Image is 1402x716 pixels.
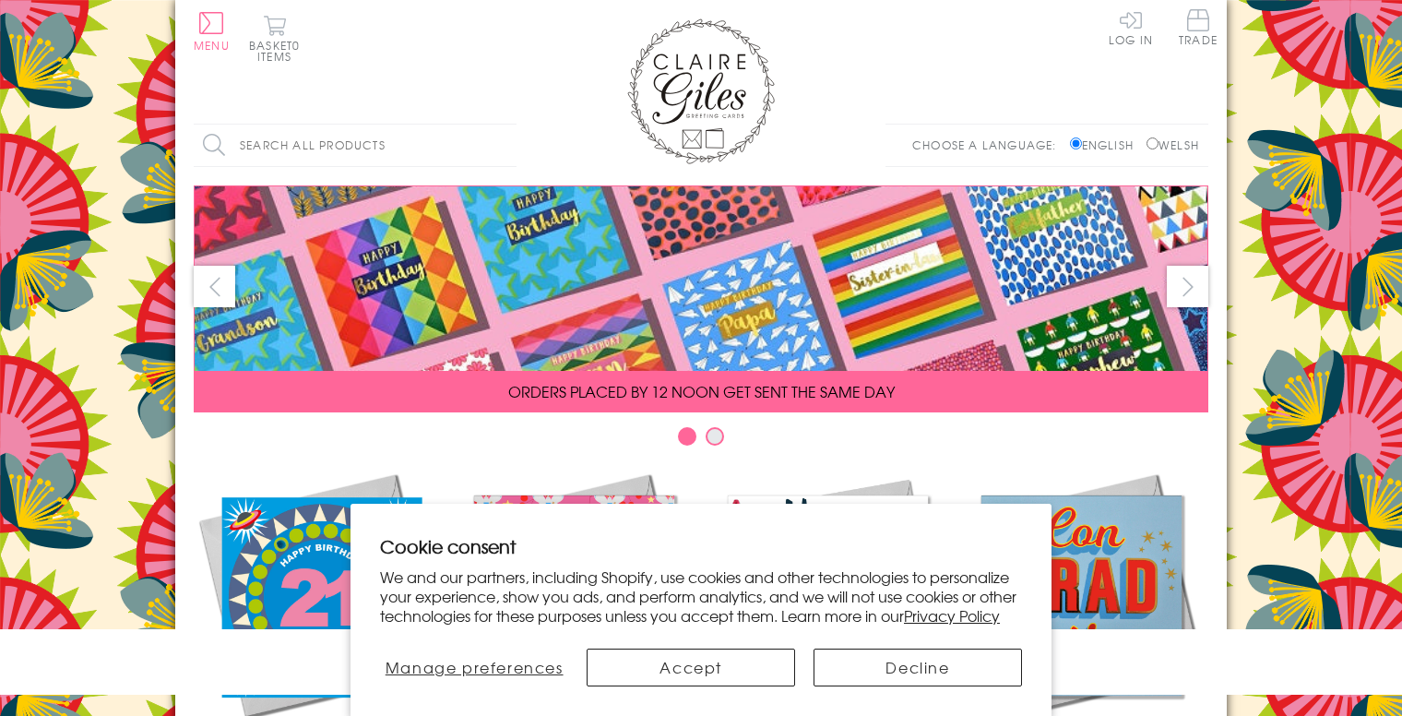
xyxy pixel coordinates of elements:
button: Carousel Page 2 [706,427,724,446]
span: ORDERS PLACED BY 12 NOON GET SENT THE SAME DAY [508,380,895,402]
button: Menu [194,12,230,51]
span: 0 items [257,37,300,65]
p: We and our partners, including Shopify, use cookies and other technologies to personalize your ex... [380,567,1022,625]
a: Trade [1179,9,1218,49]
button: Accept [587,649,795,686]
input: Search [498,125,517,166]
button: Carousel Page 1 (Current Slide) [678,427,696,446]
label: Welsh [1147,137,1199,153]
span: Manage preferences [386,656,564,678]
button: Manage preferences [380,649,568,686]
span: Menu [194,37,230,54]
button: Basket0 items [249,15,300,62]
a: Log In [1109,9,1153,45]
p: Choose a language: [912,137,1066,153]
a: Privacy Policy [904,604,1000,626]
h2: Cookie consent [380,533,1022,559]
input: Search all products [194,125,517,166]
div: Carousel Pagination [194,426,1208,455]
input: Welsh [1147,137,1158,149]
button: next [1167,266,1208,307]
button: prev [194,266,235,307]
input: English [1070,137,1082,149]
span: Trade [1179,9,1218,45]
label: English [1070,137,1143,153]
img: Claire Giles Greetings Cards [627,18,775,164]
button: Decline [814,649,1022,686]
